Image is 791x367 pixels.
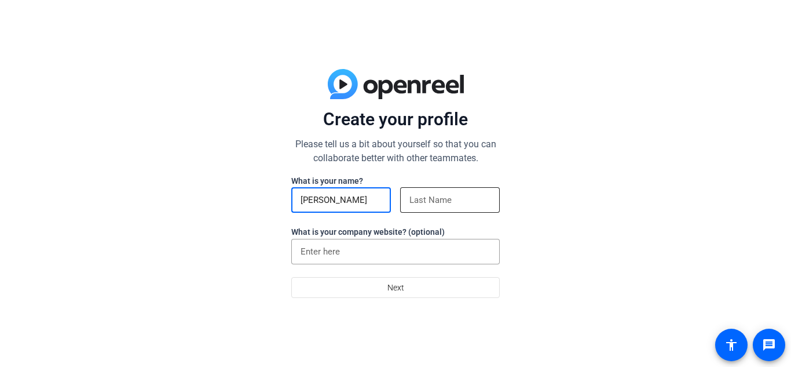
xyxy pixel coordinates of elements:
[301,193,382,207] input: First Name
[291,137,500,165] p: Please tell us a bit about yourself so that you can collaborate better with other teammates.
[291,108,500,130] p: Create your profile
[291,227,445,237] label: What is your company website? (optional)
[301,245,490,259] input: Enter here
[762,338,776,352] mat-icon: message
[724,338,738,352] mat-icon: accessibility
[291,176,363,186] label: What is your name?
[387,277,404,299] span: Next
[409,193,490,207] input: Last Name
[291,277,500,298] button: Next
[328,69,464,99] img: blue-gradient.svg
